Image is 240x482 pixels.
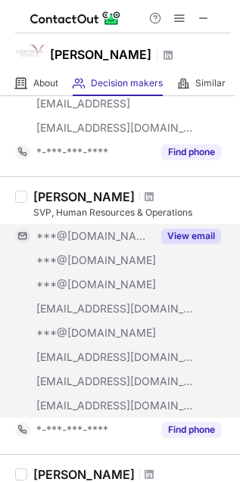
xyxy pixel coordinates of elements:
[36,399,194,412] span: [EMAIL_ADDRESS][DOMAIN_NAME]
[36,326,156,340] span: ***@[DOMAIN_NAME]
[50,45,151,64] h1: [PERSON_NAME]
[36,278,156,291] span: ***@[DOMAIN_NAME]
[161,229,221,244] button: Reveal Button
[36,97,130,110] span: [EMAIL_ADDRESS]
[91,77,163,89] span: Decision makers
[36,229,152,243] span: ***@[DOMAIN_NAME]
[33,467,135,482] div: [PERSON_NAME]
[195,77,226,89] span: Similar
[36,350,194,364] span: [EMAIL_ADDRESS][DOMAIN_NAME]
[161,422,221,437] button: Reveal Button
[36,375,194,388] span: [EMAIL_ADDRESS][DOMAIN_NAME]
[33,189,135,204] div: [PERSON_NAME]
[15,37,45,67] img: c8fd81fb9624968bb1204daf8f8daf1b
[36,253,156,267] span: ***@[DOMAIN_NAME]
[36,302,194,316] span: [EMAIL_ADDRESS][DOMAIN_NAME]
[33,77,58,89] span: About
[33,206,231,219] div: SVP, Human Resources & Operations
[36,121,194,135] span: [EMAIL_ADDRESS][DOMAIN_NAME]
[161,145,221,160] button: Reveal Button
[30,9,121,27] img: ContactOut v5.3.10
